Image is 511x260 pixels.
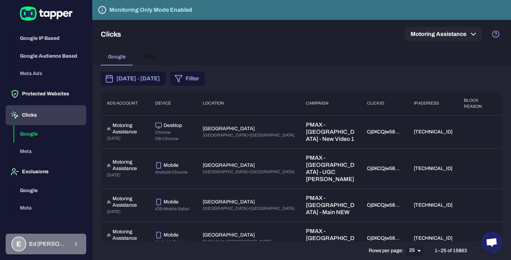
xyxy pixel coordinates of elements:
[203,199,255,205] p: [GEOGRAPHIC_DATA]
[109,6,192,14] h6: Monitoring Only Mode Enabled
[408,92,458,115] th: IP address
[408,148,458,189] td: [TECHNICAL_ID]
[6,84,86,104] button: Protected Websites
[408,222,458,255] td: [TECHNICAL_ID]
[149,92,197,115] th: Device
[155,206,189,211] span: iOS • Mobile Safari
[112,196,143,208] p: Motoring Assistance
[14,125,86,143] button: Google
[203,126,255,132] p: [GEOGRAPHIC_DATA]
[306,121,356,143] p: PMAX - [GEOGRAPHIC_DATA] - New Video 1
[6,234,86,254] button: EEd [PERSON_NAME]
[197,92,300,115] th: Location
[14,52,86,58] a: Google Audience Based
[164,232,178,238] p: Mobile
[14,182,86,200] button: Google
[11,237,26,251] div: E
[405,27,482,41] button: Motoring Assistance
[6,168,86,174] a: Exclusions
[164,122,182,129] p: Desktop
[306,195,356,216] p: PMAX - [GEOGRAPHIC_DATA] - Main NEW
[203,162,255,169] p: [GEOGRAPHIC_DATA]
[6,105,86,125] button: Clicks
[155,170,188,175] span: Android • Chrome
[101,30,121,38] h5: Clicks
[170,71,205,86] button: Filter
[6,112,86,118] a: Clicks
[306,228,356,249] p: PMAX - [GEOGRAPHIC_DATA] - Main NEW
[203,232,255,238] p: [GEOGRAPHIC_DATA]
[367,129,402,135] div: Cj0KCQjw58PGBhCkARIsADbDilzE_2jZU8wkNRidpR-tRNWqfypKp0tCWop1LqItQzj9anVQiAGSL9QaAkBEEALw_wcB
[112,159,143,172] p: Motoring Assistance
[98,6,106,14] svg: Tapper is not blocking any fraudulent activity for this domain
[408,189,458,222] td: [TECHNICAL_ID]
[367,165,402,172] div: Cj0KCQjw58PGBhCkARIsADbDilyIuDV4lh-RD0cVtS-NWhf7a-iTFSq_KOXzGWgpnyljgvSYr1v70koaArnNEALw_wcB
[481,232,502,253] div: Open chat
[155,239,188,244] span: Android • Chrome
[6,162,86,182] button: Exclusions
[367,235,402,242] div: Cj0KCQjw58PGBhCkARIsADbDilxlC9igiI8k5YYbW_HPVPrYuvtbn7JyuR1vh40p98_NE0oJgo7soisaAs1kEALw_wcB
[369,248,403,254] p: Rows per page:
[107,209,121,214] span: [DATE]
[367,202,402,208] div: Cj0KCQjw58PGBhCkARIsADbDilxcI-Lp7EXSxFQNjtpDaM7DgkWr-M0CyII_JVZKFwBfItsSWxOgY6QaAjArEALw_wcB
[107,136,121,141] span: [DATE]
[112,229,143,242] p: Motoring Assistance
[101,92,149,115] th: Ads account
[155,130,178,141] span: Chrome OS • Chrome
[14,187,86,193] a: Google
[101,71,166,86] button: [DATE] - [DATE]
[361,92,408,115] th: Click id
[458,92,491,115] th: Block reason
[203,169,295,174] span: [GEOGRAPHIC_DATA] • [GEOGRAPHIC_DATA]
[108,54,126,60] span: Google
[203,133,295,138] span: [GEOGRAPHIC_DATA] • [GEOGRAPHIC_DATA]
[14,30,86,47] button: Google IP Based
[203,206,295,211] span: [GEOGRAPHIC_DATA] • [GEOGRAPHIC_DATA]
[14,130,86,136] a: Google
[116,74,160,83] span: [DATE] - [DATE]
[107,173,121,177] span: [DATE]
[203,239,271,244] span: Rotherham • [GEOGRAPHIC_DATA]
[408,115,458,148] td: [TECHNICAL_ID]
[14,35,86,41] a: Google IP Based
[29,240,68,248] span: Ed [PERSON_NAME]
[435,248,467,254] p: 1–25 of 15863
[406,245,423,256] div: 25
[164,162,178,169] p: Mobile
[164,199,178,205] p: Mobile
[112,122,143,135] p: Motoring Assistance
[14,47,86,65] button: Google Audience Based
[300,92,361,115] th: Campaign
[6,90,86,96] a: Protected Websites
[306,154,356,183] p: PMAX - [GEOGRAPHIC_DATA] - UGC [PERSON_NAME]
